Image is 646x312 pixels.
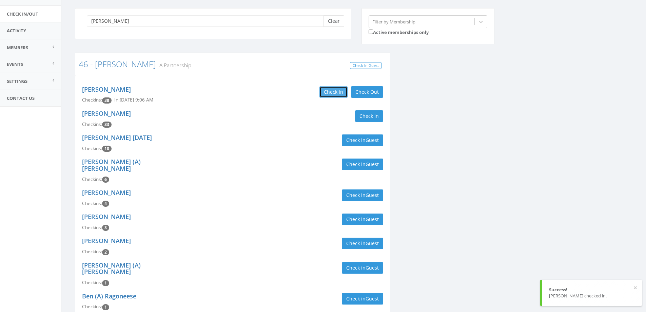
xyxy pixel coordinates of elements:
[102,177,109,183] span: Checkin count
[342,159,383,170] button: Check inGuest
[102,146,112,152] span: Checkin count
[369,30,373,34] input: Active memberships only
[102,249,109,255] span: Checkin count
[7,61,23,67] span: Events
[366,216,379,222] span: Guest
[351,86,383,98] button: Check Out
[350,62,381,69] a: Check In Guest
[82,261,141,276] a: [PERSON_NAME] (A) [PERSON_NAME]
[324,15,344,27] button: Clear
[82,279,102,286] span: Checkins:
[366,192,379,198] span: Guest
[156,61,191,69] small: A Partnership
[366,295,379,302] span: Guest
[82,292,136,300] a: Ben (A) Ragoneese
[7,95,35,101] span: Contact Us
[82,224,102,231] span: Checkins:
[342,293,383,305] button: Check inGuest
[82,158,141,172] a: [PERSON_NAME] (A) [PERSON_NAME]
[82,188,131,197] a: [PERSON_NAME]
[102,97,112,104] span: Checkin count
[342,134,383,146] button: Check inGuest
[87,15,329,27] input: Search a name to check in
[82,176,102,182] span: Checkins:
[82,109,131,117] a: [PERSON_NAME]
[549,293,635,299] div: [PERSON_NAME] checked in.
[82,237,131,245] a: [PERSON_NAME]
[82,97,102,103] span: Checkins:
[369,28,429,36] label: Active memberships only
[82,304,102,310] span: Checkins:
[366,264,379,271] span: Guest
[355,110,383,122] button: Check in
[102,122,112,128] span: Checkin count
[79,58,156,70] a: 46 - [PERSON_NAME]
[82,133,152,142] a: [PERSON_NAME] [DATE]
[549,287,635,293] div: Success!
[7,44,28,51] span: Members
[342,238,383,249] button: Check inGuest
[342,189,383,201] button: Check inGuest
[114,97,153,103] span: In: [DATE] 9:06 AM
[82,200,102,206] span: Checkins:
[372,18,415,25] div: Filter by Membership
[82,249,102,255] span: Checkins:
[82,145,102,151] span: Checkins:
[102,280,109,286] span: Checkin count
[82,85,131,93] a: [PERSON_NAME]
[366,240,379,246] span: Guest
[102,304,109,310] span: Checkin count
[366,161,379,167] span: Guest
[102,225,109,231] span: Checkin count
[366,137,379,143] span: Guest
[319,86,348,98] button: Check in
[342,214,383,225] button: Check inGuest
[102,201,109,207] span: Checkin count
[7,78,27,84] span: Settings
[82,121,102,127] span: Checkins:
[82,213,131,221] a: [PERSON_NAME]
[342,262,383,274] button: Check inGuest
[633,285,637,291] button: ×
